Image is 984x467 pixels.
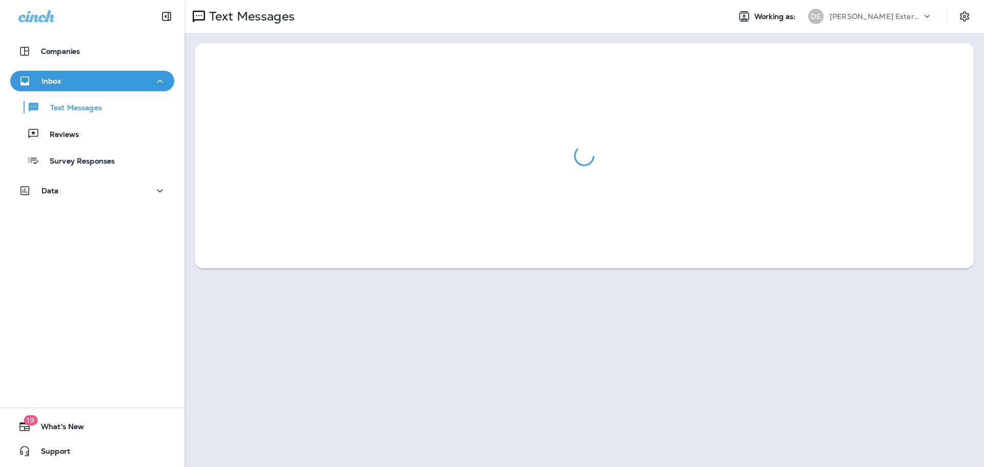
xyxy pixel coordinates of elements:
[10,180,174,201] button: Data
[152,6,181,27] button: Collapse Sidebar
[10,41,174,62] button: Companies
[10,441,174,461] button: Support
[955,7,974,26] button: Settings
[31,447,70,459] span: Support
[10,416,174,437] button: 19What's New
[10,123,174,145] button: Reviews
[830,12,922,21] p: [PERSON_NAME] Exterminating
[39,157,115,167] p: Survey Responses
[40,104,102,113] p: Text Messages
[42,77,61,85] p: Inbox
[10,71,174,91] button: Inbox
[205,9,295,24] p: Text Messages
[39,130,79,140] p: Reviews
[10,96,174,118] button: Text Messages
[808,9,824,24] div: DE
[754,12,798,21] span: Working as:
[24,415,37,425] span: 19
[31,422,84,435] span: What's New
[10,150,174,171] button: Survey Responses
[41,47,80,55] p: Companies
[42,187,59,195] p: Data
